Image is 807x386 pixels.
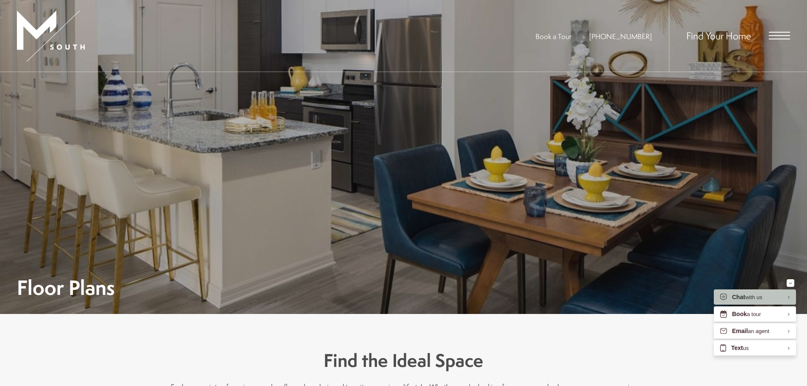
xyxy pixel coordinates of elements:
a: Call Us at 813-570-8014 [589,31,652,41]
img: MSouth [17,11,85,61]
h1: Floor Plans [17,278,115,297]
button: Open Menu [769,32,790,39]
a: Book a Tour [535,31,571,41]
a: Find Your Home [686,29,751,42]
h3: Find the Ideal Space [171,348,637,373]
span: [PHONE_NUMBER] [589,31,652,41]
